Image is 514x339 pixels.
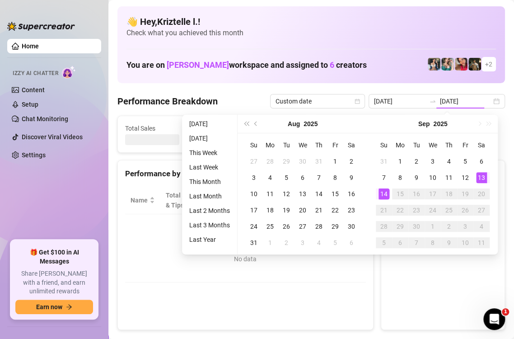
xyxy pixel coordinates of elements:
a: Home [22,42,39,50]
input: Start date [374,96,425,106]
div: Est. Hours Worked [217,190,252,210]
img: Katy [428,58,440,71]
h1: You are on workspace and assigned to creators [126,60,367,70]
a: Setup [22,101,38,108]
span: [PERSON_NAME] [167,60,229,70]
span: Total Sales & Tips [166,190,199,210]
a: Chat Monitoring [22,115,68,122]
span: to [429,98,436,105]
span: 1 [502,308,509,315]
span: Chat Conversion [313,190,353,210]
span: Earn now [36,303,62,311]
img: Tony [468,58,481,71]
input: End date [440,96,491,106]
span: swap-right [429,98,436,105]
span: Messages Sent [322,123,399,133]
span: Custom date [276,94,360,108]
a: Settings [22,151,46,159]
div: No data [134,254,357,264]
img: Vanessa [455,58,467,71]
span: Check what you achieved this month [126,28,496,38]
th: Sales / Hour [265,187,308,214]
img: Zaddy [441,58,454,71]
span: + 2 [485,59,492,69]
span: 6 [330,60,334,70]
th: Chat Conversion [308,187,365,214]
img: logo-BBDzfeDw.svg [7,22,75,31]
span: Izzy AI Chatter [13,69,58,78]
button: Earn nowarrow-right [15,300,93,314]
a: Content [22,86,45,94]
th: Total Sales & Tips [160,187,211,214]
span: Sales / Hour [271,190,295,210]
span: arrow-right [66,304,72,310]
img: AI Chatter [62,66,76,79]
div: Performance by OnlyFans Creator [125,168,366,180]
span: Total Sales [125,123,201,133]
div: Sales by OnlyFans Creator [388,168,497,180]
span: calendar [355,99,360,104]
h4: 👋 Hey, Kriztelle l. ! [126,15,496,28]
span: Name [131,195,148,205]
iframe: Intercom live chat [483,308,505,330]
span: Active Chats [224,123,300,133]
a: Discover Viral Videos [22,133,83,141]
span: 🎁 Get $100 in AI Messages [15,248,93,266]
span: Share [PERSON_NAME] with a friend, and earn unlimited rewards [15,269,93,296]
h4: Performance Breakdown [117,95,218,108]
th: Name [125,187,160,214]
